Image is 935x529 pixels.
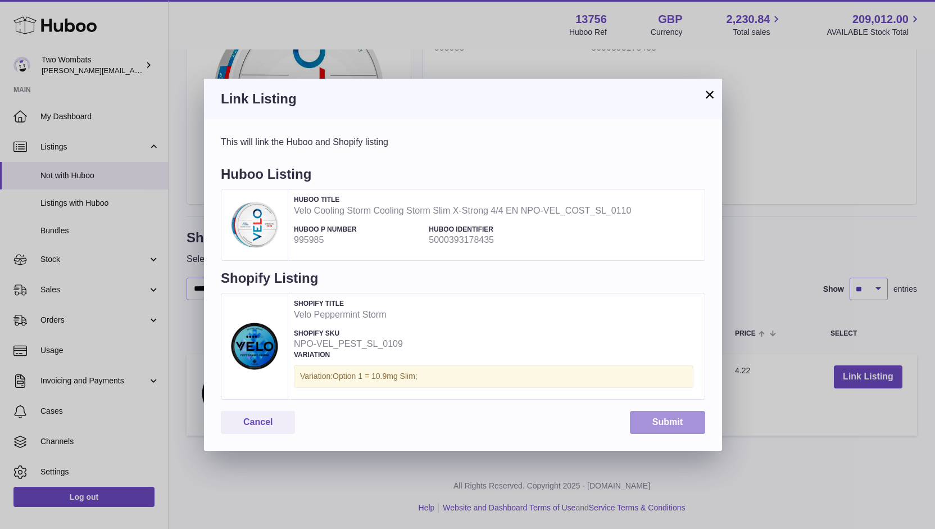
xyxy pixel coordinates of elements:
[294,338,423,350] strong: NPO-VEL_PEST_SL_0109
[429,234,558,246] strong: 5000393178435
[294,309,693,321] strong: Velo Peppermint Storm
[221,136,705,148] div: This will link the Huboo and Shopify listing
[294,365,693,388] div: Variation:
[221,165,705,189] h4: Huboo Listing
[333,372,417,381] span: Option 1 = 10.9mg Slim;
[294,195,693,204] h4: Huboo Title
[294,234,423,246] strong: 995985
[221,411,295,434] button: Cancel
[294,350,693,359] h4: Variation
[227,197,282,252] img: Velo Cooling Storm Cooling Storm Slim X-Strong 4/4 EN NPO-VEL_COST_SL_0110
[221,90,705,108] h3: Link Listing
[429,225,558,234] h4: Huboo Identifier
[294,329,423,338] h4: Shopify SKU
[227,319,282,374] img: Velo Peppermint Storm
[294,299,693,308] h4: Shopify Title
[630,411,705,434] button: Submit
[294,205,693,217] strong: Velo Cooling Storm Cooling Storm Slim X-Strong 4/4 EN NPO-VEL_COST_SL_0110
[294,225,423,234] h4: Huboo P number
[703,88,716,101] button: ×
[221,269,705,293] h4: Shopify Listing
